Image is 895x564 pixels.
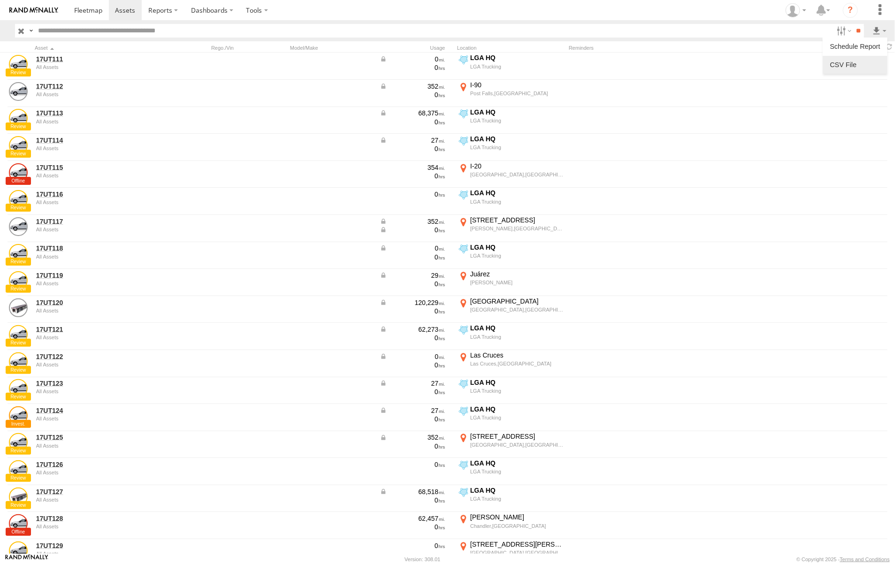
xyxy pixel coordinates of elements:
[36,551,165,556] div: undefined
[470,117,564,124] div: LGA Trucking
[380,82,445,91] div: Data from Vehicle CANbus
[9,217,28,236] a: View Asset Details
[470,189,564,197] div: LGA HQ
[470,243,564,252] div: LGA HQ
[457,459,565,484] label: Click to View Current Location
[5,555,48,564] a: Visit our Website
[9,406,28,425] a: View Asset Details
[457,216,565,241] label: Click to View Current Location
[9,190,28,209] a: View Asset Details
[36,389,165,394] div: undefined
[457,405,565,430] label: Click to View Current Location
[470,414,564,421] div: LGA Trucking
[9,433,28,452] a: View Asset Details
[470,459,564,467] div: LGA HQ
[840,556,890,562] a: Terms and Conditions
[380,406,445,415] div: Data from Vehicle CANbus
[884,42,895,51] span: Refresh
[470,53,564,62] div: LGA HQ
[36,514,165,523] a: 17UT128
[796,556,890,562] div: © Copyright 2025 -
[9,109,28,128] a: View Asset Details
[470,144,564,151] div: LGA Trucking
[457,513,565,538] label: Click to View Current Location
[380,488,445,496] div: Data from Vehicle CANbus
[380,280,445,288] div: 0
[470,351,564,359] div: Las Cruces
[9,136,28,155] a: View Asset Details
[36,488,165,496] a: 17UT127
[36,91,165,97] div: undefined
[782,3,810,17] div: Carlos Vazquez
[36,335,165,340] div: undefined
[9,325,28,344] a: View Asset Details
[470,388,564,394] div: LGA Trucking
[470,63,564,70] div: LGA Trucking
[380,91,445,99] div: 0
[380,514,445,523] div: 62,457
[457,297,565,322] label: Click to View Current Location
[470,334,564,340] div: LGA Trucking
[470,523,564,529] div: Chandler,[GEOGRAPHIC_DATA]
[470,324,564,332] div: LGA HQ
[378,45,453,51] div: Usage
[380,307,445,315] div: 0
[380,361,445,369] div: 0
[457,135,565,160] label: Click to View Current Location
[470,225,564,232] div: [PERSON_NAME],[GEOGRAPHIC_DATA]
[470,442,564,448] div: [GEOGRAPHIC_DATA],[GEOGRAPHIC_DATA]
[457,432,565,457] label: Click to View Current Location
[470,378,564,387] div: LGA HQ
[457,108,565,133] label: Click to View Current Location
[470,360,564,367] div: Las Cruces,[GEOGRAPHIC_DATA]
[380,460,445,469] div: 0
[36,460,165,469] a: 17UT126
[380,145,445,153] div: 0
[36,352,165,361] a: 17UT122
[36,82,165,91] a: 17UT112
[457,324,565,349] label: Click to View Current Location
[470,90,564,97] div: Post Falls,[GEOGRAPHIC_DATA]
[380,433,445,442] div: Data from Vehicle CANbus
[457,270,565,295] label: Click to View Current Location
[457,243,565,268] label: Click to View Current Location
[457,81,565,106] label: Click to View Current Location
[36,217,165,226] a: 17UT117
[9,271,28,290] a: View Asset Details
[36,541,165,550] a: 17UT129
[36,163,165,172] a: 17UT115
[470,162,564,170] div: I-20
[290,45,375,51] div: Model/Make
[380,118,445,126] div: 0
[380,55,445,63] div: Data from Vehicle CANbus
[470,513,564,521] div: [PERSON_NAME]
[470,270,564,278] div: Juárez
[9,244,28,263] a: View Asset Details
[380,190,445,198] div: 0
[380,415,445,423] div: 0
[457,378,565,404] label: Click to View Current Location
[470,468,564,475] div: LGA Trucking
[9,163,28,182] a: View Asset Details
[380,523,445,531] div: 0
[9,55,28,74] a: View Asset Details
[380,172,445,180] div: 0
[36,227,165,232] div: undefined
[826,58,884,72] label: CSV Export
[470,252,564,259] div: LGA Trucking
[380,334,445,342] div: 0
[470,306,564,313] div: [GEOGRAPHIC_DATA],[GEOGRAPHIC_DATA]
[380,136,445,145] div: Data from Vehicle CANbus
[380,388,445,396] div: 0
[36,379,165,388] a: 17UT123
[380,109,445,117] div: Data from Vehicle CANbus
[470,486,564,495] div: LGA HQ
[457,189,565,214] label: Click to View Current Location
[36,443,165,449] div: undefined
[35,45,166,51] div: Click to Sort
[380,541,445,550] div: 0
[36,362,165,367] div: undefined
[457,162,565,187] label: Click to View Current Location
[843,3,858,18] i: ?
[36,433,165,442] a: 17UT125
